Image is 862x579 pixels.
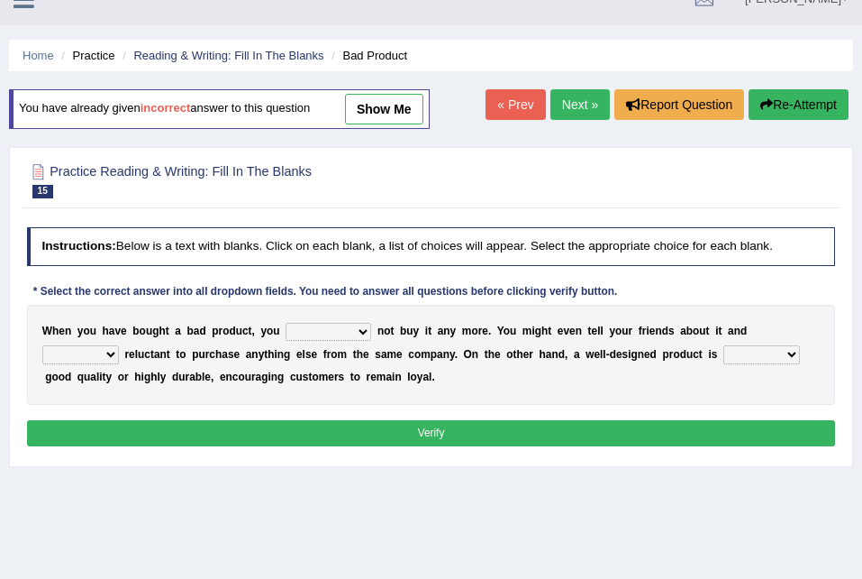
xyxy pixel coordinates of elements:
[594,348,600,361] b: e
[708,348,711,361] b: i
[228,348,234,361] b: s
[52,325,59,337] b: h
[212,325,218,337] b: p
[77,325,84,337] b: y
[308,371,312,383] b: t
[357,348,363,361] b: h
[251,371,256,383] b: r
[574,348,580,361] b: a
[523,348,530,361] b: e
[42,325,52,337] b: W
[472,348,478,361] b: n
[264,348,268,361] b: t
[548,325,551,337] b: t
[157,371,159,383] b: l
[339,371,345,383] b: s
[150,348,154,361] b: t
[449,348,455,361] b: y
[256,371,262,383] b: a
[277,348,284,361] b: n
[610,348,616,361] b: d
[718,325,721,337] b: t
[443,348,449,361] b: n
[407,371,410,383] b: l
[749,89,848,120] button: Re-Attempt
[414,348,421,361] b: o
[606,348,610,361] b: -
[438,325,444,337] b: a
[338,348,348,361] b: m
[680,325,686,337] b: a
[99,371,102,383] b: i
[482,325,488,337] b: e
[551,348,558,361] b: n
[522,325,532,337] b: m
[160,348,167,361] b: n
[646,325,649,337] b: i
[413,325,420,337] b: y
[51,371,58,383] b: o
[699,325,705,337] b: u
[488,348,495,361] b: h
[319,371,329,383] b: m
[83,325,89,337] b: o
[290,371,296,383] b: c
[650,348,657,361] b: d
[192,348,198,361] b: p
[614,89,744,120] button: Report Question
[159,325,165,337] b: h
[706,325,710,337] b: t
[96,371,99,383] b: l
[242,325,249,337] b: c
[152,325,159,337] b: g
[497,325,504,337] b: Y
[114,325,121,337] b: v
[728,325,734,337] b: a
[558,325,564,337] b: e
[220,371,226,383] b: e
[662,325,668,337] b: d
[27,420,836,446] button: Verify
[268,371,270,383] b: i
[209,348,215,361] b: c
[455,348,458,361] b: .
[303,371,309,383] b: s
[27,161,529,198] h2: Practice Reading & Writing: Fill In The Blanks
[464,348,472,361] b: O
[327,47,407,64] li: Bad Product
[631,348,637,361] b: g
[576,325,582,337] b: n
[90,371,96,383] b: a
[57,47,114,64] li: Practice
[384,325,390,337] b: o
[622,348,629,361] b: s
[417,371,423,383] b: y
[124,371,129,383] b: r
[686,325,693,337] b: b
[662,348,668,361] b: p
[540,348,546,361] b: h
[229,325,235,337] b: d
[425,325,428,337] b: i
[603,348,605,361] b: l
[597,325,600,337] b: l
[305,348,312,361] b: s
[680,348,686,361] b: d
[353,348,357,361] b: t
[132,325,139,337] b: b
[176,348,179,361] b: t
[699,348,703,361] b: t
[144,371,150,383] b: g
[9,89,430,129] div: You have already given answer to this question
[350,371,354,383] b: t
[232,371,239,383] b: c
[27,227,836,265] h4: Below is a text with blanks. Click on each blank, a list of choices will appear. Select the appro...
[616,348,622,361] b: e
[443,325,449,337] b: n
[274,348,277,361] b: i
[154,348,160,361] b: a
[245,371,251,383] b: u
[167,348,170,361] b: t
[411,371,417,383] b: o
[421,348,431,361] b: m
